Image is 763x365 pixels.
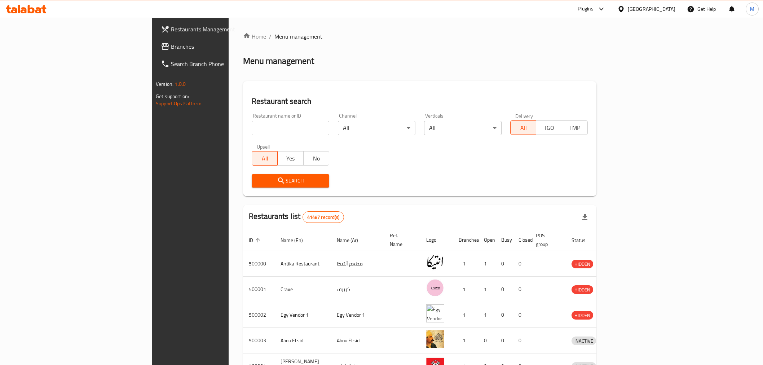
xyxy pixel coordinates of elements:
img: Crave [426,279,444,297]
button: TMP [562,120,588,135]
span: POS group [536,231,557,249]
span: Ref. Name [390,231,412,249]
span: TMP [565,123,585,133]
td: 1 [453,302,478,328]
td: 1 [478,302,495,328]
th: Branches [453,229,478,251]
img: Egy Vendor 1 [426,304,444,322]
button: Yes [277,151,303,166]
th: Open [478,229,495,251]
span: Name (Ar) [337,236,367,245]
div: HIDDEN [572,285,593,294]
span: Restaurants Management [171,25,274,34]
span: ID [249,236,263,245]
td: كرييف [331,277,384,302]
td: 0 [495,328,513,353]
td: 1 [453,277,478,302]
td: 1 [478,251,495,277]
td: 0 [513,251,530,277]
td: Antika Restaurant [275,251,331,277]
button: TGO [536,120,562,135]
a: Restaurants Management [155,21,279,38]
a: Support.OpsPlatform [156,99,202,108]
th: Busy [495,229,513,251]
td: 1 [478,277,495,302]
span: Name (En) [281,236,312,245]
div: Total records count [303,211,344,223]
td: Crave [275,277,331,302]
div: [GEOGRAPHIC_DATA] [628,5,675,13]
span: No [306,153,326,164]
button: Search [252,174,329,188]
span: Yes [281,153,300,164]
div: All [424,121,502,135]
td: Egy Vendor 1 [275,302,331,328]
td: مطعم أنتيكا [331,251,384,277]
td: Egy Vendor 1 [331,302,384,328]
td: 0 [495,302,513,328]
td: Abou El sid [331,328,384,353]
div: Export file [576,208,594,226]
td: 0 [513,302,530,328]
img: Abou El sid [426,330,444,348]
span: TGO [539,123,559,133]
td: 0 [495,251,513,277]
button: All [252,151,278,166]
button: No [303,151,329,166]
a: Branches [155,38,279,55]
td: 1 [453,251,478,277]
span: Version: [156,79,173,89]
span: M [750,5,754,13]
span: Get support on: [156,92,189,101]
td: 0 [478,328,495,353]
span: Search Branch Phone [171,60,274,68]
span: Search [257,176,323,185]
span: HIDDEN [572,260,593,268]
th: Closed [513,229,530,251]
span: Menu management [274,32,322,41]
h2: Restaurants list [249,211,344,223]
label: Delivery [515,113,533,118]
span: HIDDEN [572,311,593,320]
span: INACTIVE [572,337,596,345]
span: Status [572,236,595,245]
span: HIDDEN [572,286,593,294]
label: Upsell [257,144,270,149]
td: 0 [513,277,530,302]
th: Logo [420,229,453,251]
div: All [338,121,415,135]
span: All [513,123,533,133]
button: All [510,120,536,135]
td: 0 [495,277,513,302]
td: Abou El sid [275,328,331,353]
h2: Restaurant search [252,96,588,107]
td: 0 [513,328,530,353]
span: All [255,153,275,164]
nav: breadcrumb [243,32,596,41]
span: Branches [171,42,274,51]
input: Search for restaurant name or ID.. [252,121,329,135]
img: Antika Restaurant [426,253,444,271]
a: Search Branch Phone [155,55,279,72]
div: Plugins [578,5,594,13]
div: INACTIVE [572,337,596,345]
span: 1.0.0 [175,79,186,89]
span: 41487 record(s) [303,214,344,221]
td: 1 [453,328,478,353]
